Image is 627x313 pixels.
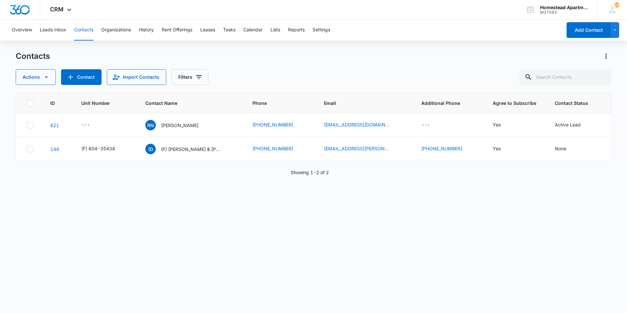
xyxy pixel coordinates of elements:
[493,100,539,107] span: Agree to Subscribe
[252,145,293,152] a: [PHONE_NUMBER]
[145,144,156,154] span: (D
[40,20,66,41] button: Leads Inbox
[555,145,578,153] div: Contact Status - None - Select to Edit Field
[324,145,401,153] div: Email - Des.Florez@gmail.com - Select to Edit Field
[101,20,131,41] button: Organizations
[540,5,588,10] div: account name
[614,2,619,8] div: notifications count
[145,120,210,130] div: Contact Name - Ruben Nunez - Select to Edit Field
[50,6,64,13] span: CRM
[81,121,102,129] div: Unit Number - - Select to Edit Field
[601,51,611,61] button: Actions
[493,121,501,128] div: Yes
[50,123,59,128] a: Navigate to contact details page for Ruben Nunez
[324,100,396,107] span: Email
[12,20,32,41] button: Overview
[252,100,299,107] span: Phone
[171,69,208,85] button: Filters
[252,121,293,128] a: [PHONE_NUMBER]
[421,121,430,129] div: ---
[200,20,215,41] button: Leases
[161,122,199,129] p: [PERSON_NAME]
[493,145,512,153] div: Agree to Subscribe - Yes - Select to Edit Field
[50,100,56,107] span: ID
[567,22,611,38] button: Add Contact
[555,100,591,107] span: Contact Status
[324,121,401,129] div: Email - ruben1029n@gmail.com - Select to Edit Field
[16,69,56,85] button: Actions
[555,121,592,129] div: Contact Status - Active Lead - Select to Edit Field
[16,51,50,61] h1: Contacts
[252,145,305,153] div: Phone - (970) 673-6673 - Select to Edit Field
[61,69,102,85] button: Add Contact
[555,121,581,128] div: Active Lead
[145,144,232,154] div: Contact Name - (F) Desiree Florez & Ramiro Mendez - Select to Edit Field
[270,20,280,41] button: Lists
[288,20,305,41] button: Reports
[74,20,93,41] button: Contacts
[81,100,130,107] span: Unit Number
[223,20,235,41] button: Tasks
[81,145,127,153] div: Unit Number - (F) 604-35434 - Select to Edit Field
[421,145,474,153] div: Additional Phone - (970) 313-6743 - Select to Edit Field
[519,69,611,85] input: Search Contacts
[313,20,330,41] button: Settings
[139,20,154,41] button: History
[81,121,90,129] div: ---
[614,2,619,8] span: 165
[243,20,263,41] button: Calendar
[50,146,59,152] a: Navigate to contact details page for (F) Desiree Florez & Ramiro Mendez
[555,145,566,152] div: None
[493,121,512,129] div: Agree to Subscribe - Yes - Select to Edit Field
[421,121,442,129] div: Additional Phone - - Select to Edit Field
[145,120,156,130] span: RN
[421,100,477,107] span: Additional Phone
[324,145,389,152] a: [EMAIL_ADDRESS][PERSON_NAME][DOMAIN_NAME]
[145,100,227,107] span: Contact Name
[81,145,115,152] div: (F) 604-35434
[421,145,462,152] a: [PHONE_NUMBER]
[493,145,501,152] div: Yes
[161,146,220,153] p: (F) [PERSON_NAME] & [PERSON_NAME]
[162,20,192,41] button: Rent Offerings
[291,169,329,176] p: Showing 1-2 of 2
[107,69,166,85] button: Import Contacts
[252,121,305,129] div: Phone - (970) 518-5560 - Select to Edit Field
[324,121,389,128] a: [EMAIL_ADDRESS][DOMAIN_NAME]
[540,10,588,15] div: account id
